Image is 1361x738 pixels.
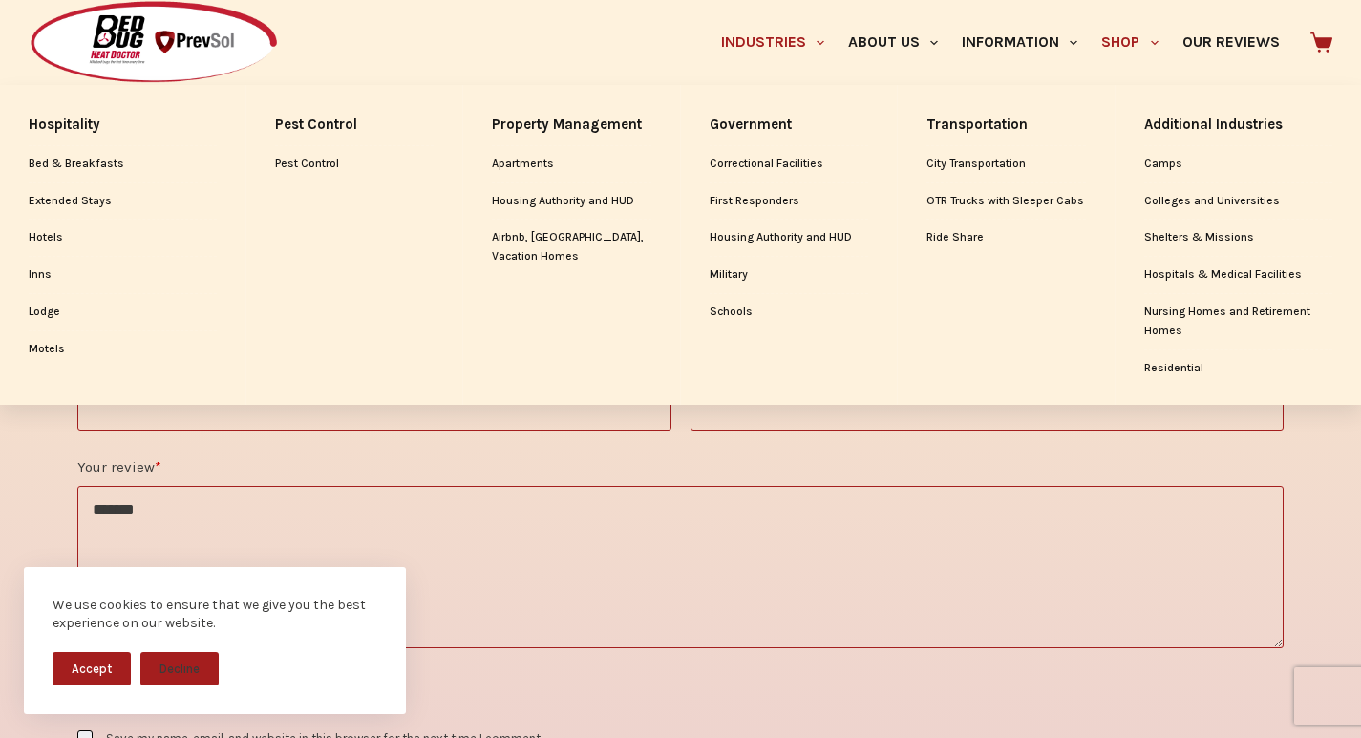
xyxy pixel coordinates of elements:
a: Hospitality [29,104,217,145]
a: Ride Share [926,220,1086,256]
button: Accept [53,652,131,685]
a: Housing Authority and HUD [710,220,869,256]
a: Property Management [492,104,651,145]
a: Motels [29,331,217,368]
a: Airbnb, [GEOGRAPHIC_DATA], Vacation Homes [492,220,651,275]
a: Correctional Facilities [710,146,869,182]
a: Shelters & Missions [1144,220,1333,256]
label: Your review [77,455,1284,479]
a: Transportation [926,104,1086,145]
a: Pest Control [275,146,435,182]
a: Hospitals & Medical Facilities [1144,257,1333,293]
a: Camps [1144,146,1333,182]
a: Pest Control [275,104,435,145]
a: City Transportation [926,146,1086,182]
a: Bed & Breakfasts [29,146,217,182]
a: Residential [1144,350,1333,387]
a: Colleges and Universities [1144,183,1333,220]
a: Hotels [29,220,217,256]
a: Apartments [492,146,651,182]
a: Nursing Homes and Retirement Homes [1144,294,1333,349]
a: Housing Authority and HUD [492,183,651,220]
a: Extended Stays [29,183,217,220]
a: Inns [29,257,217,293]
a: First Responders [710,183,869,220]
a: Military [710,257,869,293]
a: Government [710,104,869,145]
a: Additional Industries [1144,104,1333,145]
a: Lodge [29,294,217,330]
a: Schools [710,294,869,330]
a: OTR Trucks with Sleeper Cabs [926,183,1086,220]
div: We use cookies to ensure that we give you the best experience on our website. [53,596,377,633]
button: Decline [140,652,219,685]
button: Open LiveChat chat widget [15,8,73,65]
